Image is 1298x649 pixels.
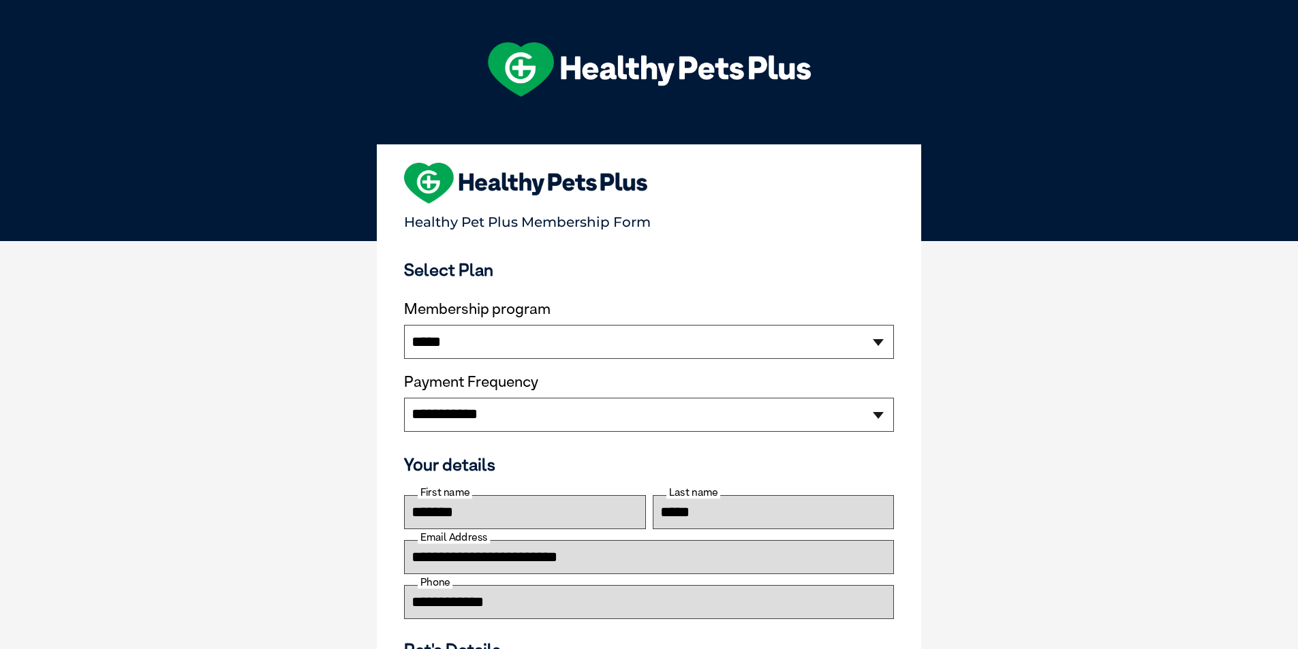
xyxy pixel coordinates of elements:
[666,486,720,498] label: Last name
[404,373,538,391] label: Payment Frequency
[404,163,647,204] img: heart-shape-hpp-logo-large.png
[418,531,490,543] label: Email Address
[404,208,894,230] p: Healthy Pet Plus Membership Form
[418,486,472,498] label: First name
[404,300,894,318] label: Membership program
[404,259,894,280] h3: Select Plan
[488,42,811,97] img: hpp-logo-landscape-green-white.png
[404,454,894,475] h3: Your details
[418,576,452,588] label: Phone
